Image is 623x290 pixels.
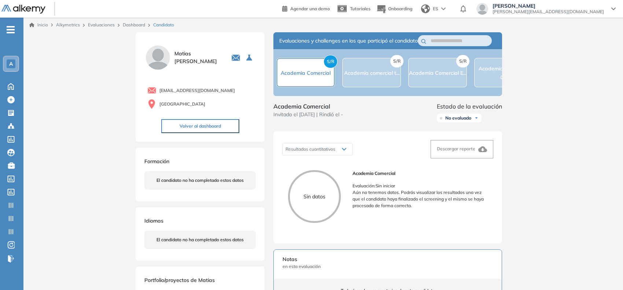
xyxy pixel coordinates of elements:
[159,87,235,94] span: [EMAIL_ADDRESS][DOMAIN_NAME]
[437,146,475,151] span: Descargar reporte
[9,61,13,67] span: A
[56,22,80,27] span: Alkymetrics
[353,183,487,189] p: Evaluación : Sin iniciar
[281,70,331,76] span: Academia Comercial
[29,22,48,28] a: Inicio
[433,5,438,12] span: ES
[156,236,244,243] span: El candidato no ha completado estos datos
[290,193,339,201] p: Sin datos
[273,102,343,111] span: Academia Comercial
[174,50,222,65] span: Matias [PERSON_NAME]
[159,101,205,107] span: [GEOGRAPHIC_DATA]
[390,55,403,67] span: S/R
[493,9,604,15] span: [PERSON_NAME][EMAIL_ADDRESS][DOMAIN_NAME]
[156,177,244,184] span: El candidato no ha completado estos datos
[144,158,169,165] span: Formación
[324,55,338,68] span: S/R
[290,6,330,11] span: Agendar una demo
[7,29,15,30] i: -
[123,22,145,27] a: Dashboard
[1,5,45,14] img: Logo
[353,189,487,209] p: Aún no tenemos datos. Podrás visualizar los resultados una vez que el candidato haya finalizado e...
[431,140,493,158] button: Descargar reporte
[437,102,502,111] span: Estado de la evaluación
[441,7,446,10] img: arrow
[144,217,163,224] span: Idiomas
[153,22,174,28] span: Candidato
[144,277,215,283] span: Portfolio/proyectos de Matias
[283,256,493,263] span: Notas
[273,111,343,118] span: Invitado el [DATE] | Rindió el -
[376,1,412,17] button: Onboarding
[479,65,528,81] span: Academia Comercial C...
[353,170,487,177] span: Academia Comercial
[409,70,467,76] span: Academia Comercial E...
[350,6,371,11] span: Tutoriales
[493,3,604,9] span: [PERSON_NAME]
[456,55,469,67] span: S/R
[421,4,430,13] img: world
[445,115,471,121] span: No evaluado
[283,263,493,270] span: en esta evaluación
[344,70,399,76] span: Academia comercial t...
[388,6,412,11] span: Onboarding
[474,116,479,120] img: Ícono de flecha
[88,22,115,27] a: Evaluaciones
[279,37,418,45] span: Evaluaciones y challenges en los que participó el candidato
[161,119,239,133] button: Volver al dashboard
[282,4,330,12] a: Agendar una demo
[144,44,172,71] img: PROFILE_MENU_LOGO_USER
[285,146,335,152] span: Resultados cuantitativos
